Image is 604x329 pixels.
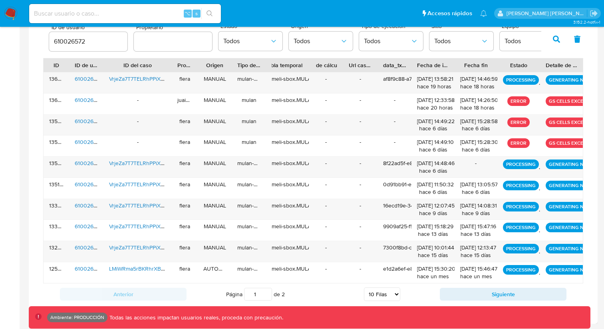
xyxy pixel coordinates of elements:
[195,10,198,17] span: s
[107,314,283,321] p: Todas las acciones impactan usuarios reales, proceda con precaución.
[50,316,104,319] p: Ambiente: PRODUCCIÓN
[29,8,221,19] input: Buscar usuario o caso...
[201,8,218,19] button: search-icon
[573,19,600,25] span: 3.152.2-hotfix-1
[480,10,487,17] a: Notificaciones
[590,9,598,18] a: Salir
[427,9,472,18] span: Accesos rápidos
[507,10,587,17] p: edwin.alonso@mercadolibre.com.co
[185,10,191,17] span: ⌥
